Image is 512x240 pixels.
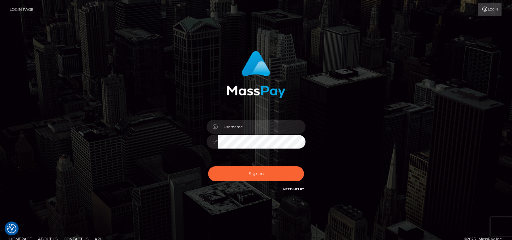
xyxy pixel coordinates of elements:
img: Revisit consent button [7,224,16,233]
button: Sign in [208,166,304,181]
img: MassPay Login [227,51,285,98]
a: Login Page [10,3,33,16]
button: Consent Preferences [7,224,16,233]
input: Username... [218,120,305,134]
a: Login [478,3,501,16]
a: Need Help? [283,187,304,191]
